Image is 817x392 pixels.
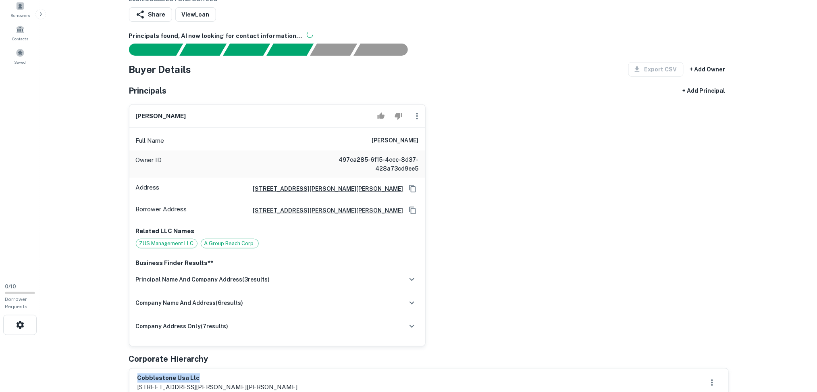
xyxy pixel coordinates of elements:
span: Borrower Requests [5,296,27,309]
h6: [PERSON_NAME] [136,112,186,121]
span: Contacts [12,35,28,42]
span: ZUS Management LLC [136,240,197,248]
p: Related LLC Names [136,226,419,236]
a: Contacts [2,22,38,44]
h6: 497ca285-6f15-4ccc-8d37-428a73cd9ee5 [322,155,419,173]
div: Principals found, AI now looking for contact information... [266,44,314,56]
h6: cobblestone usa llc [137,373,298,383]
h6: Principals found, AI now looking for contact information... [129,31,729,41]
p: Business Finder Results** [136,258,419,268]
div: AI fulfillment process complete. [354,44,418,56]
span: A Group Beach Corp. [201,240,258,248]
a: ViewLoan [175,7,216,22]
div: Your request is received and processing... [179,44,227,56]
h5: Principals [129,85,167,97]
p: Full Name [136,136,164,146]
button: Copy Address [407,183,419,195]
button: Accept [374,108,388,124]
h6: company name and address ( 6 results) [136,298,243,307]
a: [STREET_ADDRESS][PERSON_NAME][PERSON_NAME] [247,184,403,193]
h6: [PERSON_NAME] [372,136,419,146]
div: Principals found, still searching for contact information. This may take time... [310,44,357,56]
span: Saved [15,59,26,65]
button: Copy Address [407,204,419,217]
p: Address [136,183,160,195]
button: Reject [391,108,405,124]
h4: Buyer Details [129,62,191,77]
h6: principal name and company address ( 3 results) [136,275,270,284]
p: Owner ID [136,155,162,173]
button: + Add Principal [680,83,729,98]
iframe: Chat Widget [777,327,817,366]
a: [STREET_ADDRESS][PERSON_NAME][PERSON_NAME] [247,206,403,215]
div: Sending borrower request to AI... [119,44,180,56]
p: [STREET_ADDRESS][PERSON_NAME][PERSON_NAME] [137,382,298,392]
a: Saved [2,45,38,67]
p: Borrower Address [136,204,187,217]
h5: Corporate Hierarchy [129,353,208,365]
button: Share [129,7,172,22]
span: 0 / 10 [5,284,16,290]
button: + Add Owner [687,62,729,77]
h6: company address only ( 7 results) [136,322,229,331]
div: Documents found, AI parsing details... [223,44,270,56]
span: Borrowers [10,12,30,19]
